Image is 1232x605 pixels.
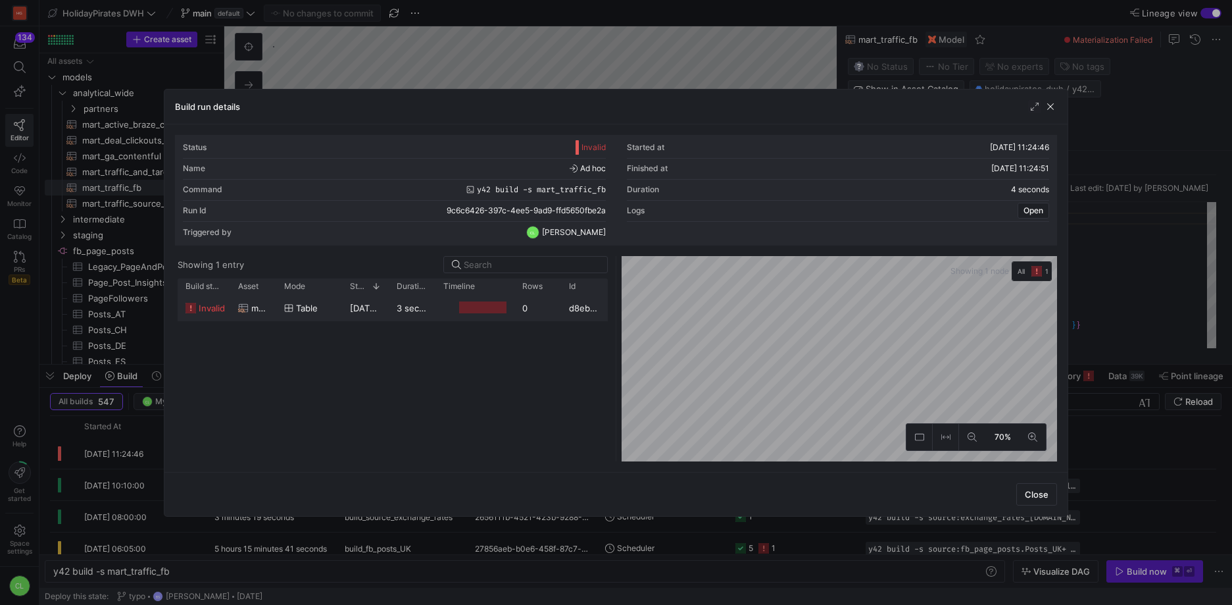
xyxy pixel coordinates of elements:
y42-duration: 4 seconds [1011,185,1049,194]
span: Id [569,282,576,291]
span: mart_traffic_fb [251,296,268,321]
span: y42 build -s mart_traffic_fb [477,185,606,194]
div: Command [183,185,222,194]
span: Showing 1 node [950,267,1012,276]
span: [PERSON_NAME] [542,228,606,237]
div: CL [526,226,539,239]
div: d8eb679d-a90a-4b6c-9fe4-020003bf641d [561,295,608,321]
div: Showing 1 entry [178,259,244,270]
span: [DATE] 11:24:47 [350,303,414,313]
span: Open [1023,206,1043,215]
y42-duration: 3 seconds [397,303,439,313]
button: 70% [985,424,1020,450]
div: Logs [627,206,645,215]
span: Build status [185,282,222,291]
span: Started at [350,282,366,291]
span: [DATE] 11:24:51 [991,163,1049,173]
input: Search [464,259,599,270]
div: Run Id [183,206,207,215]
h3: Build run details [175,101,240,112]
span: invalid [199,296,225,321]
span: Rows [522,282,543,291]
span: All [1018,266,1025,276]
span: Timeline [443,282,475,291]
span: Ad hoc [570,164,606,173]
div: Status [183,143,207,152]
div: Triggered by [183,228,232,237]
button: Close [1016,483,1057,506]
span: 70% [992,430,1014,444]
button: Open [1018,203,1049,219]
span: Mode [284,282,305,291]
span: table [296,296,318,321]
span: Duration [397,282,428,291]
div: 0 [514,295,561,321]
div: Finished at [627,164,668,173]
span: [DATE] 11:24:46 [990,142,1049,152]
span: Close [1025,489,1048,500]
span: 9c6c6426-397c-4ee5-9ad9-ffd5650fbe2a [447,206,606,215]
span: Asset [238,282,259,291]
div: Name [183,164,205,173]
div: Duration [627,185,659,194]
span: 1 [1045,267,1048,275]
div: Started at [627,143,664,152]
span: Invalid [581,143,606,152]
